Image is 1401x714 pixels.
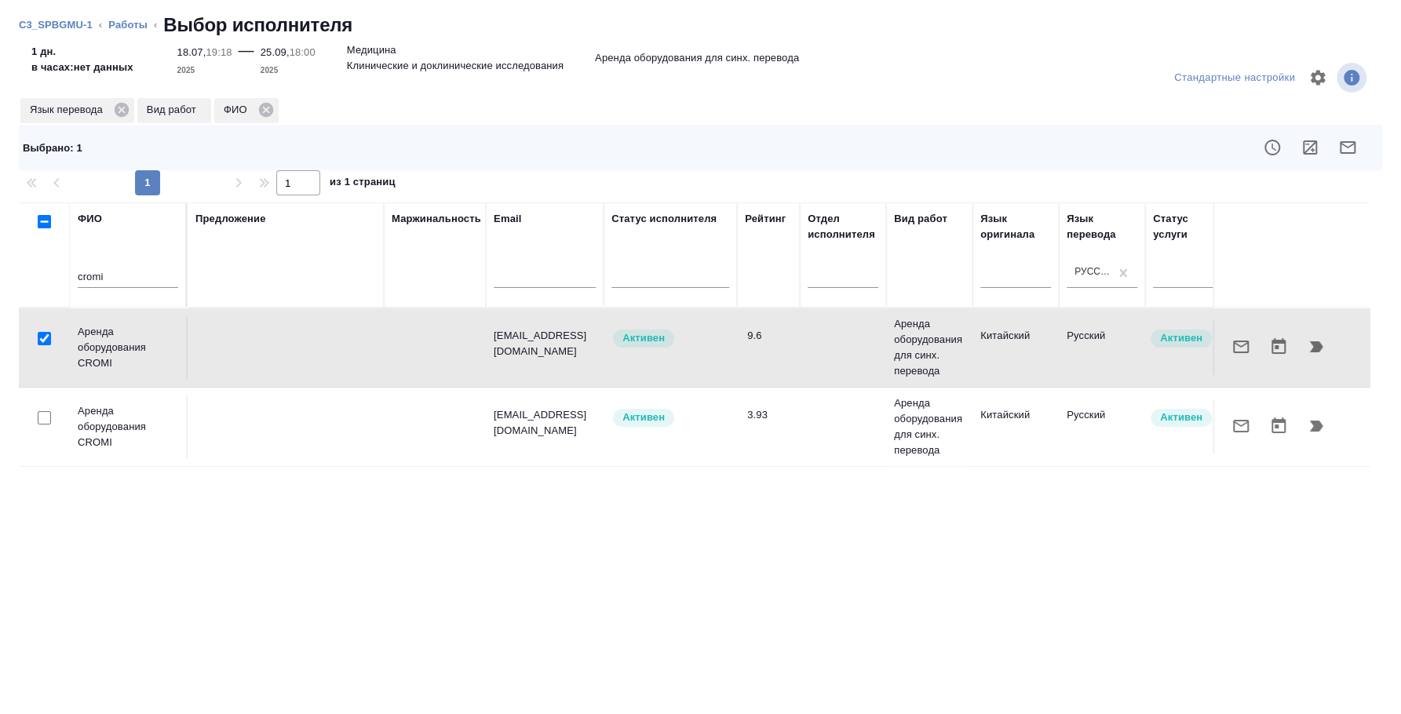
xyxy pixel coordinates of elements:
div: Язык перевода [20,98,134,123]
p: 1 дн. [31,44,133,60]
div: split button [1170,66,1299,90]
td: Русский [1059,399,1145,454]
div: Статус исполнителя [611,211,717,227]
p: 25.09, [261,46,290,58]
div: Русский [1074,266,1111,279]
div: Email [494,211,521,227]
p: 18.07, [177,46,206,58]
div: ФИО [214,98,279,123]
p: Вид работ [147,102,202,118]
p: Активен [1160,330,1202,346]
h2: Выбор исполнителя [163,13,352,38]
button: Отправить предложение о работе [1329,129,1366,166]
div: Язык оригинала [980,211,1051,242]
input: Выбери исполнителей, чтобы отправить приглашение на работу [38,411,51,424]
p: Активен [622,410,665,425]
span: из 1 страниц [330,173,396,195]
button: Рассчитать маржинальность заказа [1291,129,1329,166]
td: Китайский [972,320,1059,375]
button: Отправить предложение о работе [1222,328,1260,366]
button: Открыть календарь загрузки [1260,328,1297,366]
p: Аренда оборудования для синх. перевода [595,50,799,66]
p: 18:00 [290,46,316,58]
span: Посмотреть информацию [1337,63,1370,93]
a: C3_SPBGMU-1 [19,19,93,31]
td: Русский [1059,320,1145,375]
div: Рядовой исполнитель: назначай с учетом рейтинга [611,328,729,349]
li: ‹ [154,17,157,33]
span: Настроить таблицу [1299,59,1337,97]
p: ФИО [224,102,253,118]
button: Отправить предложение о работе [1222,407,1260,445]
p: Активен [1160,410,1202,425]
p: Язык перевода [30,102,108,118]
button: Открыть календарь загрузки [1260,407,1297,445]
div: Статус услуги [1153,211,1224,242]
button: Показать доступность исполнителя [1253,129,1291,166]
div: Язык перевода [1067,211,1137,242]
td: Китайский [972,399,1059,454]
div: ФИО [78,211,102,227]
div: Маржинальность [392,211,481,227]
div: 3.93 [747,407,792,423]
div: Рядовой исполнитель: назначай с учетом рейтинга [611,407,729,428]
p: Аренда оборудования для синх. перевода [894,316,965,379]
td: Аренда оборудования CROMI [70,395,188,458]
button: Продолжить [1297,407,1335,445]
p: [EMAIL_ADDRESS][DOMAIN_NAME] [494,328,596,359]
div: — [239,38,254,78]
p: Активен [622,330,665,346]
nav: breadcrumb [19,13,1382,38]
p: Аренда оборудования для синх. перевода [894,395,965,458]
div: 9.6 [747,328,792,344]
li: ‹ [99,17,102,33]
div: Рейтинг [745,211,786,227]
span: Выбрано : 1 [23,142,82,154]
div: Предложение [195,211,266,227]
p: Медицина [347,42,396,58]
td: Аренда оборудования CROMI [70,316,188,379]
div: Отдел исполнителя [808,211,878,242]
div: Вид работ [894,211,947,227]
p: [EMAIL_ADDRESS][DOMAIN_NAME] [494,407,596,439]
p: 19:18 [206,46,232,58]
a: Работы [108,19,148,31]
